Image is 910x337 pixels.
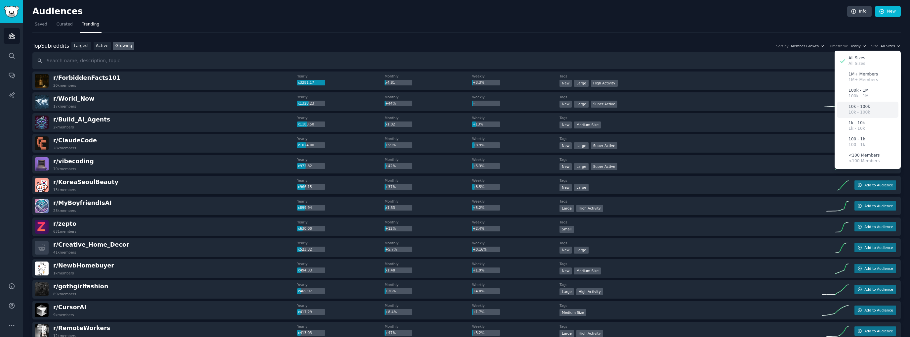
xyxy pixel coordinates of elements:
[854,264,896,273] button: Add to Audience
[472,303,560,308] dt: Weekly
[472,136,560,141] dt: Weekly
[791,44,819,48] span: Member Growth
[297,116,385,120] dt: Yearly
[472,220,560,224] dt: Weekly
[35,303,49,317] img: CursorAI
[298,247,312,251] span: x523.32
[854,180,896,190] button: Add to Audience
[385,303,472,308] dt: Monthly
[298,185,312,189] span: x966.15
[53,200,112,206] span: r/ MyBoyfriendIsAI
[574,101,589,108] div: Large
[473,268,484,272] span: +1.9%
[864,204,893,208] span: Add to Audience
[559,178,822,183] dt: Tags
[297,262,385,266] dt: Yearly
[297,282,385,287] dt: Yearly
[850,44,867,48] button: Yearly
[473,247,487,251] span: +0.16%
[54,19,75,33] a: Curated
[298,268,312,272] span: x494.33
[576,288,603,295] div: High Activity
[574,142,589,149] div: Large
[473,143,484,147] span: +8.9%
[791,44,825,48] button: Member Growth
[848,104,870,110] p: 10k - 100k
[53,325,110,331] span: r/ RemoteWorkers
[32,52,901,69] input: Search name, description, topic
[35,22,47,27] span: Saved
[35,199,49,213] img: MyBoyfriendIsAI
[385,310,397,314] span: +8.4%
[385,178,472,183] dt: Monthly
[591,142,618,149] div: Super Active
[53,95,94,102] span: r/ World_Now
[559,116,822,120] dt: Tags
[385,122,395,126] span: x1.02
[848,120,865,126] p: 1k - 10k
[559,226,574,233] div: Small
[298,80,314,84] span: x3281.17
[57,22,73,27] span: Curated
[385,289,396,293] span: +26%
[574,184,589,191] div: Large
[35,116,49,129] img: Build_AI_Agents
[53,74,120,81] span: r/ ForbiddenFacts101
[559,199,822,204] dt: Tags
[559,121,572,128] div: New
[574,267,601,274] div: Medium Size
[53,283,108,290] span: r/ gothgirlfashion
[297,303,385,308] dt: Yearly
[53,104,76,109] div: 17k members
[385,199,472,204] dt: Monthly
[53,137,97,144] span: r/ ClaudeCode
[53,116,110,123] span: r/ Build_AI_Agents
[53,179,118,185] span: r/ KoreaSeoulBeauty
[559,80,572,87] div: New
[559,303,822,308] dt: Tags
[472,241,560,245] dt: Weekly
[848,126,865,132] p: 1k - 10k
[473,164,484,168] span: +5.3%
[864,266,893,271] span: Add to Audience
[71,42,91,50] a: Largest
[848,93,869,99] p: 100k - 1M
[559,241,822,245] dt: Tags
[385,157,472,162] dt: Monthly
[385,143,396,147] span: +59%
[53,271,74,275] div: 1k members
[4,6,19,18] img: GummySearch logo
[559,267,572,274] div: New
[385,241,472,245] dt: Monthly
[864,287,893,292] span: Add to Audience
[559,288,574,295] div: Large
[298,310,312,314] span: x417.29
[298,206,312,210] span: x899.94
[848,61,865,67] p: All Sizes
[472,324,560,329] dt: Weekly
[53,187,76,192] div: 13k members
[53,250,76,255] div: 41k members
[829,44,848,48] div: Timeframe
[559,324,822,329] dt: Tags
[472,262,560,266] dt: Weekly
[35,136,49,150] img: ClaudeCode
[559,136,822,141] dt: Tags
[32,19,50,33] a: Saved
[473,289,484,293] span: +4.0%
[53,125,74,129] div: 2k members
[864,183,893,187] span: Add to Audience
[385,136,472,141] dt: Monthly
[854,326,896,336] button: Add to Audience
[864,245,893,250] span: Add to Audience
[297,95,385,99] dt: Yearly
[82,22,99,27] span: Trending
[871,44,879,48] div: Size
[35,220,49,234] img: zepto
[113,42,135,50] a: Growing
[864,308,893,313] span: Add to Audience
[559,142,572,149] div: New
[881,44,895,48] span: All Sizes
[559,262,822,266] dt: Tags
[559,163,572,170] div: New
